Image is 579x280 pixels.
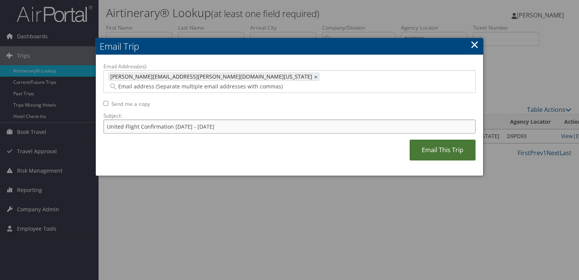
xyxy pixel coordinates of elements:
a: × [470,37,479,52]
label: Send me a copy [111,100,150,108]
span: [PERSON_NAME][EMAIL_ADDRESS][PERSON_NAME][DOMAIN_NAME][US_STATE] [109,73,312,80]
a: Email This Trip [410,140,476,160]
h2: Email Trip [96,38,483,55]
label: Email Address(es): [103,63,476,70]
a: × [314,73,319,80]
input: Add a short subject for the email [103,120,476,134]
input: Email address (Separate multiple email addresses with commas) [108,83,380,90]
label: Subject: [103,112,476,120]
